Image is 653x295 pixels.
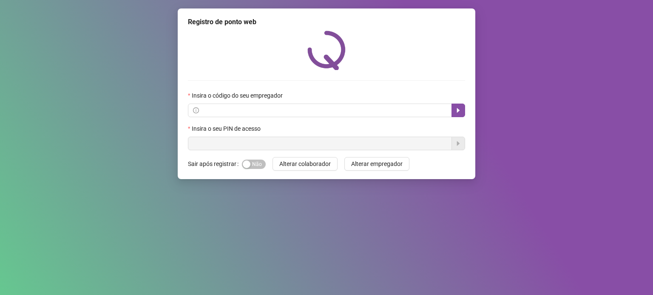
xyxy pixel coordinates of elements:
img: QRPoint [307,31,346,70]
button: Alterar empregador [344,157,409,171]
label: Sair após registrar [188,157,242,171]
button: Alterar colaborador [273,157,338,171]
div: Registro de ponto web [188,17,465,27]
label: Insira o seu PIN de acesso [188,124,266,133]
span: caret-right [455,107,462,114]
span: Alterar empregador [351,159,403,169]
label: Insira o código do seu empregador [188,91,288,100]
span: Alterar colaborador [279,159,331,169]
span: info-circle [193,107,199,113]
